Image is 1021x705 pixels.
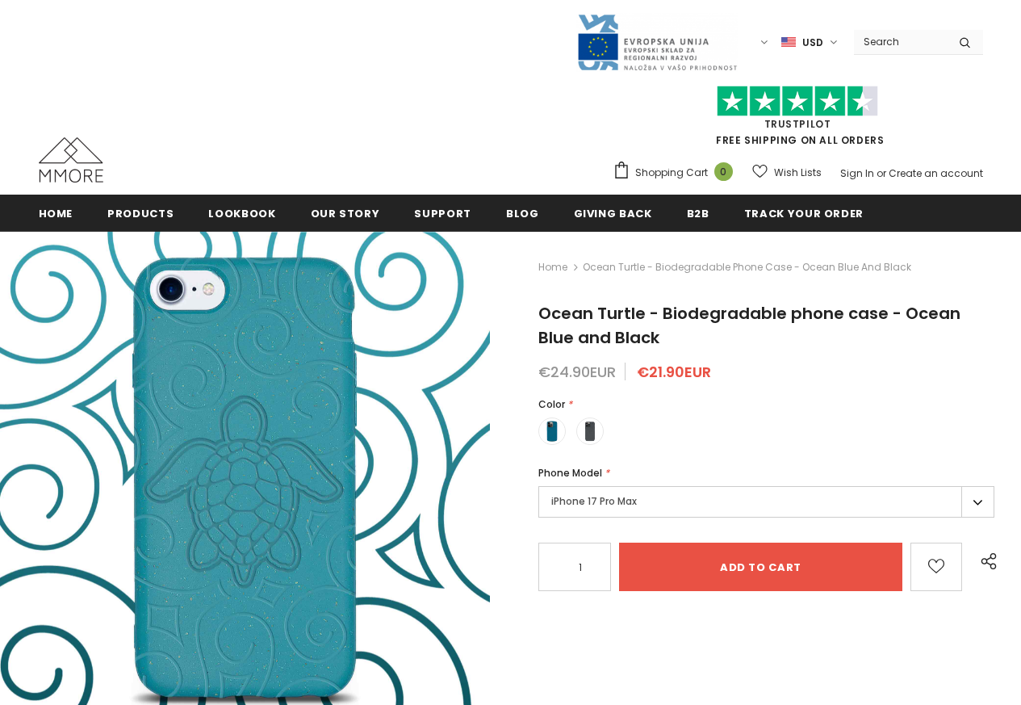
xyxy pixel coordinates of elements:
img: Trust Pilot Stars [717,86,878,117]
span: support [414,206,471,221]
span: €24.90EUR [538,362,616,382]
a: Giving back [574,195,652,231]
span: Wish Lists [774,165,822,181]
a: Home [39,195,73,231]
span: FREE SHIPPING ON ALL ORDERS [613,93,983,147]
a: Track your order [744,195,864,231]
span: 0 [714,162,733,181]
a: Blog [506,195,539,231]
label: iPhone 17 Pro Max [538,486,994,518]
span: Giving back [574,206,652,221]
span: Blog [506,206,539,221]
img: USD [781,36,796,49]
a: B2B [687,195,709,231]
span: Phone Model [538,466,602,480]
a: Home [538,258,567,277]
span: Ocean Turtle - Biodegradable phone case - Ocean Blue and Black [583,258,911,277]
span: €21.90EUR [637,362,711,382]
input: Add to cart [619,543,902,591]
span: Track your order [744,206,864,221]
input: Search Site [854,30,947,53]
a: Our Story [311,195,380,231]
a: Lookbook [208,195,275,231]
span: Lookbook [208,206,275,221]
span: Home [39,206,73,221]
span: or [877,166,886,180]
a: Trustpilot [764,117,831,131]
a: support [414,195,471,231]
span: Our Story [311,206,380,221]
a: Wish Lists [752,158,822,187]
a: Products [107,195,174,231]
span: Shopping Cart [635,165,708,181]
span: Ocean Turtle - Biodegradable phone case - Ocean Blue and Black [538,302,960,349]
a: Sign In [840,166,874,180]
a: Shopping Cart 0 [613,161,741,185]
img: MMORE Cases [39,137,103,183]
span: Color [538,397,565,411]
span: USD [802,35,823,51]
img: Javni Razpis [576,13,738,72]
a: Javni Razpis [576,35,738,48]
a: Create an account [889,166,983,180]
span: Products [107,206,174,221]
span: B2B [687,206,709,221]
